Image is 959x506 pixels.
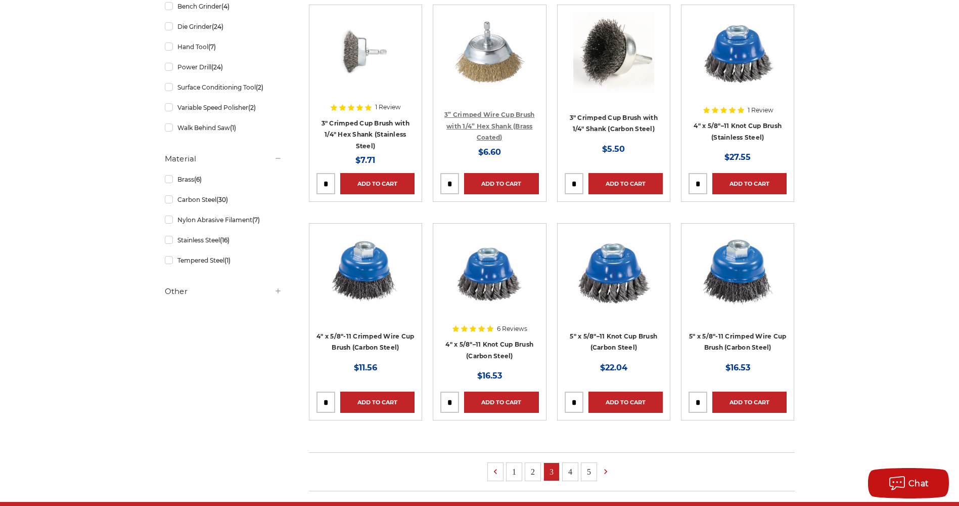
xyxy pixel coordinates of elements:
span: (1) [230,124,236,132]
a: Walk Behind Saw [165,119,282,137]
span: $11.56 [354,363,377,372]
a: Add to Cart [340,392,415,413]
span: (1) [224,257,231,264]
span: $22.04 [600,363,627,372]
span: $27.55 [724,152,751,162]
a: 4″ x 5/8″–11 Knot Cup Brush (Stainless Steel) [694,122,782,141]
a: 3 [544,463,559,481]
a: Add to Cart [712,392,787,413]
span: $5.50 [602,144,625,154]
span: (7) [252,216,260,224]
span: (7) [208,43,216,51]
span: Chat [908,479,929,488]
span: (6) [194,176,202,183]
img: 3" Crimped Cup Brush with Brass Bristles and 1/4 Inch Hex Shank [449,12,530,93]
span: $16.53 [725,363,750,372]
span: (4) [221,3,230,10]
a: 1 [507,463,522,481]
a: Power Drill [165,58,282,76]
a: Add to Cart [464,392,538,413]
a: 5" x 5/8"-11 Crimped Wire Cup Brush (Carbon Steel) [689,332,786,352]
a: Crimped Wire Cup Brush with Shank [565,12,663,110]
a: 2 [525,463,540,481]
a: 5″ x 5/8″–11 Knot Cup Brush (Carbon Steel) [565,231,663,329]
span: (24) [212,23,223,30]
img: 3" Crimped Cup Brush with 1/4" Hex Shank [325,12,406,93]
a: 4" x 5/8"-11 Crimped Wire Cup Brush (Carbon Steel) [316,231,415,329]
img: 5" x 5/8"-11 Crimped Wire Cup Brush (Carbon Steel) [697,231,778,312]
img: 4″ x 5/8″–11 Knot Cup Brush (Stainless Steel) [697,12,778,93]
a: Tempered Steel [165,251,282,269]
span: $7.71 [355,155,375,165]
a: 3" Crimped Cup Brush with Brass Bristles and 1/4 Inch Hex Shank [440,12,538,110]
a: Add to Cart [340,173,415,194]
a: Stainless Steel [165,231,282,249]
span: (30) [216,196,228,203]
a: 4" x 5/8"-11 Crimped Wire Cup Brush (Carbon Steel) [316,332,414,352]
a: Carbon Steel [165,191,282,208]
span: (2) [256,83,263,91]
span: $16.53 [477,371,502,381]
a: 3" Crimped Cup Brush with 1/4" Hex Shank [316,12,415,110]
span: $6.60 [478,147,501,157]
a: 4″ x 5/8″–11 Knot Cup Brush (Carbon Steel) [445,341,533,360]
button: Chat [868,468,949,498]
a: Nylon Abrasive Filament [165,211,282,229]
img: 5″ x 5/8″–11 Knot Cup Brush (Carbon Steel) [573,231,654,312]
a: 4″ x 5/8″–11 Knot Cup Brush (Carbon Steel) [440,231,538,329]
img: 4" x 5/8"-11 Crimped Wire Cup Brush (Carbon Steel) [325,231,405,312]
a: Add to Cart [588,173,663,194]
a: 3” Crimped Wire Cup Brush with 1/4” Hex Shank (Brass Coated) [444,111,534,141]
span: (2) [248,104,256,111]
h5: Other [165,285,282,298]
span: (24) [211,63,223,71]
span: 6 Reviews [497,326,527,332]
a: Variable Speed Polisher [165,99,282,116]
img: Crimped Wire Cup Brush with Shank [573,12,654,93]
a: Add to Cart [464,173,538,194]
a: 3" Crimped Cup Brush with 1/4" Shank (Carbon Steel) [570,114,658,133]
a: Hand Tool [165,38,282,56]
a: 5″ x 5/8″–11 Knot Cup Brush (Carbon Steel) [570,332,657,352]
a: 4 [563,463,578,481]
span: 1 Review [748,107,773,113]
a: 4″ x 5/8″–11 Knot Cup Brush (Stainless Steel) [689,12,787,110]
a: Brass [165,171,282,188]
h5: Material [165,153,282,165]
a: Die Grinder [165,18,282,35]
a: Surface Conditioning Tool [165,78,282,96]
img: 4″ x 5/8″–11 Knot Cup Brush (Carbon Steel) [449,231,530,312]
span: (16) [220,236,230,244]
a: Add to Cart [712,173,787,194]
a: 5 [581,463,597,481]
a: 5" x 5/8"-11 Crimped Wire Cup Brush (Carbon Steel) [689,231,787,329]
a: Add to Cart [588,392,663,413]
a: 3" Crimped Cup Brush with 1/4" Hex Shank (Stainless Steel) [322,119,409,150]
